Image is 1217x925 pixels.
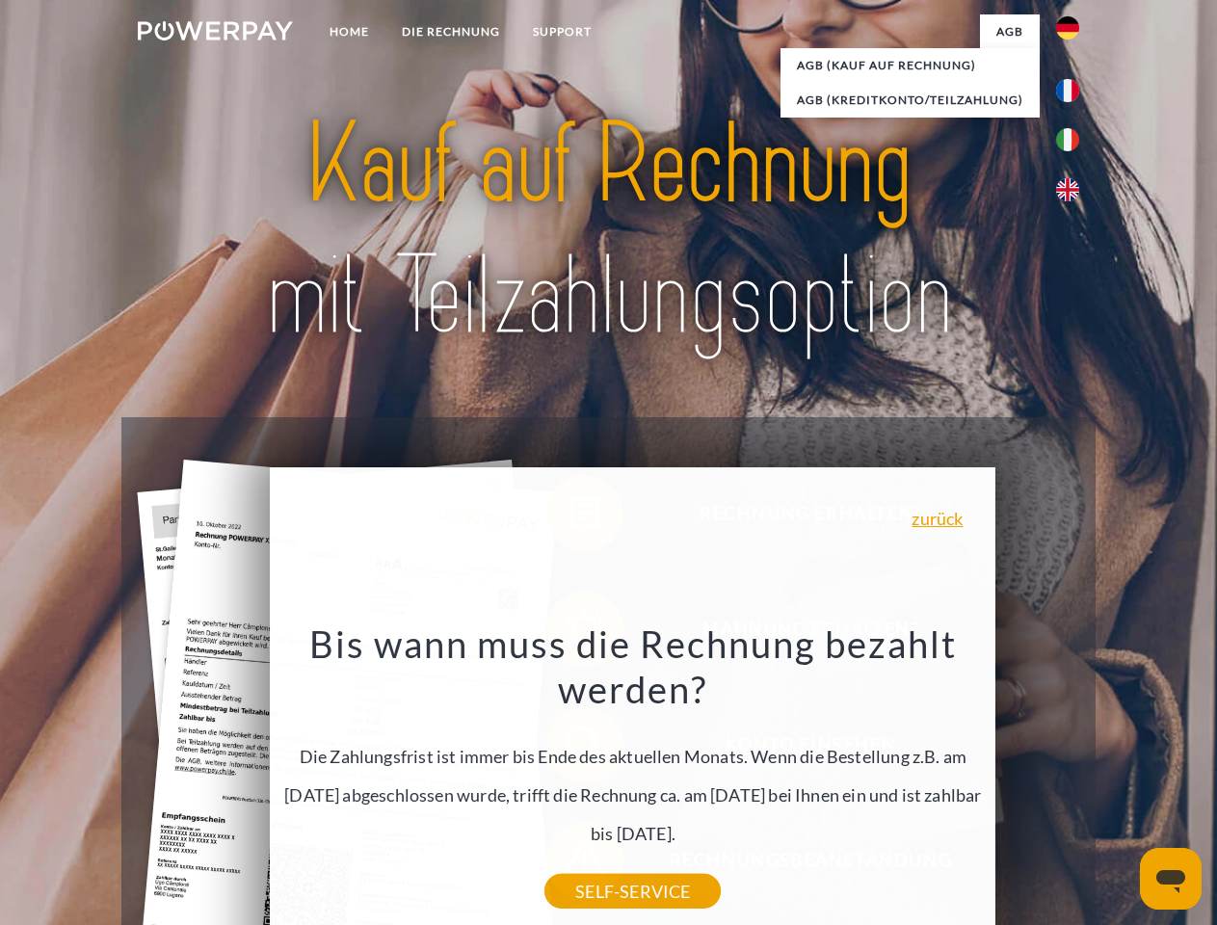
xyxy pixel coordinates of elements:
img: fr [1056,79,1079,102]
a: AGB (Kreditkonto/Teilzahlung) [780,83,1040,118]
img: de [1056,16,1079,40]
a: zurück [912,510,963,527]
img: it [1056,128,1079,151]
a: agb [980,14,1040,49]
a: SUPPORT [516,14,608,49]
img: logo-powerpay-white.svg [138,21,293,40]
img: title-powerpay_de.svg [184,92,1033,369]
img: en [1056,178,1079,201]
a: Home [313,14,385,49]
a: DIE RECHNUNG [385,14,516,49]
iframe: Schaltfläche zum Öffnen des Messaging-Fensters [1140,848,1202,910]
h3: Bis wann muss die Rechnung bezahlt werden? [281,621,985,713]
div: Die Zahlungsfrist ist immer bis Ende des aktuellen Monats. Wenn die Bestellung z.B. am [DATE] abg... [281,621,985,891]
a: AGB (Kauf auf Rechnung) [780,48,1040,83]
a: SELF-SERVICE [544,874,721,909]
